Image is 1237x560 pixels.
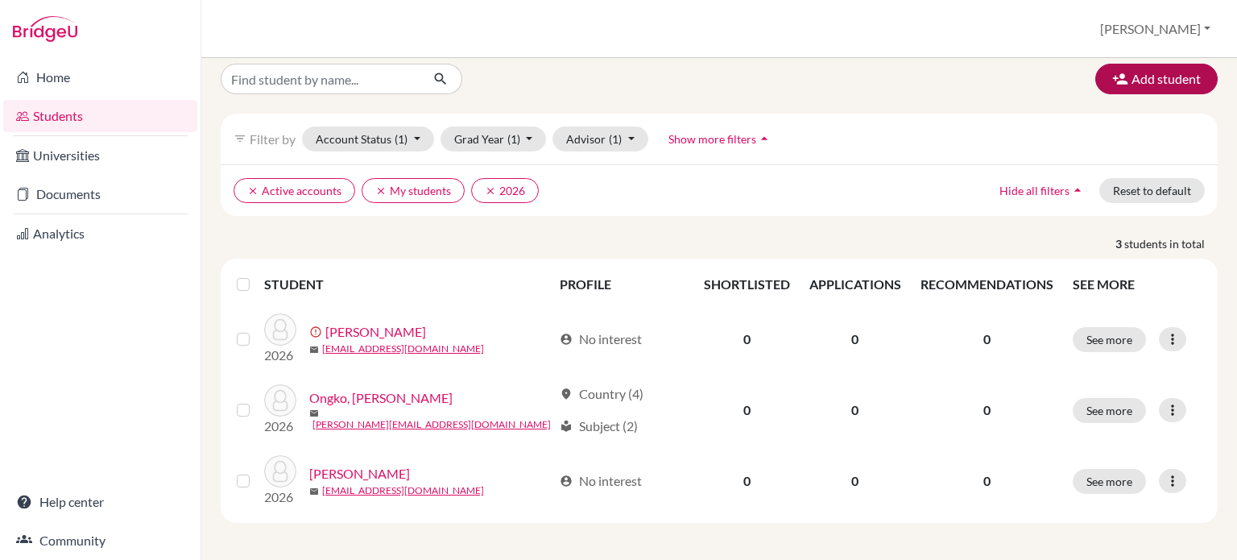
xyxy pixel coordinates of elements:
button: [PERSON_NAME] [1093,14,1218,44]
span: account_circle [560,475,573,487]
span: mail [309,345,319,355]
i: arrow_drop_up [1069,182,1086,198]
a: Students [3,100,197,132]
button: See more [1073,398,1146,423]
td: 0 [800,446,911,516]
p: 0 [921,330,1053,349]
td: 0 [800,375,911,446]
strong: 3 [1115,235,1124,252]
i: arrow_drop_up [756,131,772,147]
button: See more [1073,469,1146,494]
a: Documents [3,178,197,210]
button: clearMy students [362,178,465,203]
th: SHORTLISTED [694,265,800,304]
p: 0 [921,471,1053,491]
th: STUDENT [264,265,550,304]
button: Advisor(1) [552,127,648,151]
th: APPLICATIONS [800,265,911,304]
a: Ongko, [PERSON_NAME] [309,388,453,408]
button: Account Status(1) [302,127,434,151]
p: 0 [921,400,1053,420]
button: clear2026 [471,178,539,203]
a: [PERSON_NAME] [325,322,426,342]
i: clear [375,185,387,197]
td: 0 [694,304,800,375]
p: 2026 [264,417,296,436]
a: [PERSON_NAME][EMAIL_ADDRESS][DOMAIN_NAME] [312,417,551,432]
span: students in total [1124,235,1218,252]
i: clear [247,185,259,197]
img: Ongko, Maddie [264,384,296,417]
button: Reset to default [1099,178,1205,203]
span: (1) [609,132,622,146]
p: 2026 [264,487,296,507]
img: Gaetano, Sienna [264,313,296,346]
button: Hide all filtersarrow_drop_up [986,178,1099,203]
a: [PERSON_NAME] [309,464,410,483]
td: 0 [694,446,800,516]
button: Add student [1095,64,1218,94]
span: local_library [560,420,573,433]
img: Bridge-U [13,16,77,42]
a: Analytics [3,218,197,250]
span: account_circle [560,333,573,346]
span: Filter by [250,131,296,147]
button: clearActive accounts [234,178,355,203]
a: [EMAIL_ADDRESS][DOMAIN_NAME] [322,342,484,356]
span: (1) [507,132,520,146]
span: location_on [560,388,573,400]
td: 0 [694,375,800,446]
a: Help center [3,486,197,518]
i: clear [485,185,496,197]
div: Country (4) [560,384,643,404]
button: Grad Year(1) [441,127,547,151]
a: Community [3,525,197,557]
a: Home [3,61,197,93]
th: PROFILE [550,265,694,304]
span: mail [309,487,319,496]
div: No interest [560,471,642,491]
span: Show more filters [668,132,756,146]
span: Hide all filters [999,184,1069,197]
button: See more [1073,327,1146,352]
th: SEE MORE [1063,265,1211,304]
a: Universities [3,139,197,172]
div: Subject (2) [560,417,638,436]
span: (1) [395,132,408,146]
a: [EMAIL_ADDRESS][DOMAIN_NAME] [322,483,484,498]
i: filter_list [234,132,246,145]
span: error_outline [309,326,325,338]
input: Find student by name... [221,64,420,94]
img: Yi, Sachiko [264,455,296,487]
p: 2026 [264,346,296,365]
div: No interest [560,330,642,349]
td: 0 [800,304,911,375]
th: RECOMMENDATIONS [911,265,1063,304]
span: mail [309,409,319,418]
button: Show more filtersarrow_drop_up [655,127,786,151]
